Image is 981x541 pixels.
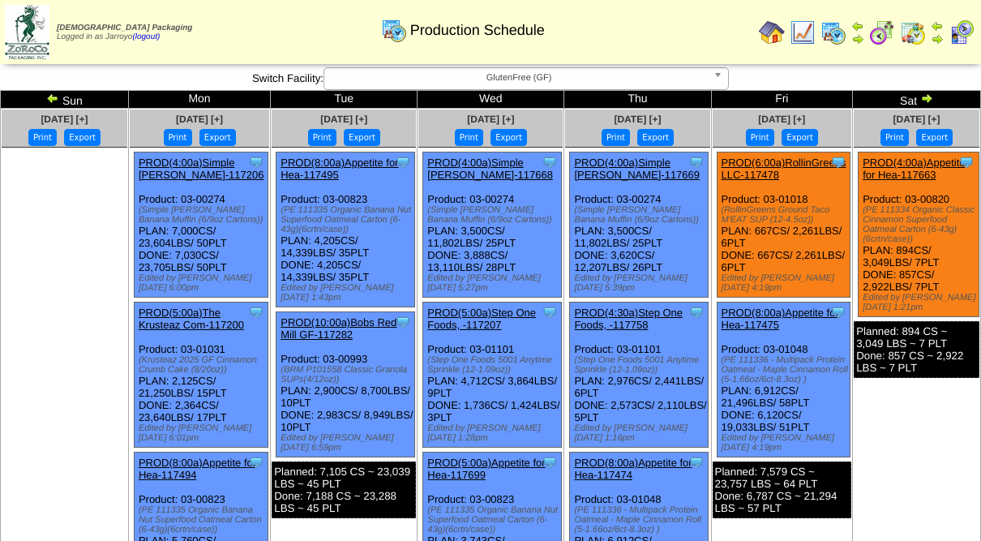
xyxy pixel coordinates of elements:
[920,92,933,105] img: arrowright.gif
[139,273,268,293] div: Edited by [PERSON_NAME] [DATE] 6:00pm
[782,129,818,146] button: Export
[711,91,853,109] td: Fri
[41,114,88,125] a: [DATE] [+]
[139,157,264,181] a: PROD(4:00a)Simple [PERSON_NAME]-117206
[281,205,414,234] div: (PE 111335 Organic Banana Nut Superfood Oatmeal Carton (6-43g)(6crtn/case))
[139,205,268,225] div: (Simple [PERSON_NAME] Banana Muffin (6/9oz Cartons))
[759,19,785,45] img: home.gif
[57,24,192,32] span: [DEMOGRAPHIC_DATA] Packaging
[722,355,850,384] div: (PE 111336 - Multipack Protein Oatmeal - Maple Cinnamon Roll (5-1.66oz/6ct-8.3oz) )
[900,19,926,45] img: calendarinout.gif
[688,454,705,470] img: Tooltip
[830,304,846,320] img: Tooltip
[427,423,561,443] div: Edited by [PERSON_NAME] [DATE] 1:28pm
[820,19,846,45] img: calendarprod.gif
[931,32,944,45] img: arrowright.gif
[427,355,561,375] div: (Step One Foods 5001 Anytime Sprinkle (12-1.09oz))
[139,423,268,443] div: Edited by [PERSON_NAME] [DATE] 6:01pm
[854,321,979,378] div: Planned: 894 CS ~ 3,049 LBS ~ 7 PLT Done: 857 CS ~ 2,922 LBS ~ 7 PLT
[614,114,661,125] a: [DATE] [+]
[128,91,270,109] td: Mon
[574,505,708,535] div: (PE 111336 - Multipack Protein Oatmeal - Maple Cinnamon Roll (5-1.66oz/6ct-8.3oz) )
[717,303,850,457] div: Product: 03-01048 PLAN: 6,912CS / 21,496LBS / 58PLT DONE: 6,120CS / 19,033LBS / 51PLT
[931,19,944,32] img: arrowleft.gif
[331,68,707,88] span: GlutenFree (GF)
[199,129,236,146] button: Export
[688,304,705,320] img: Tooltip
[427,457,545,481] a: PROD(5:00a)Appetite for Hea-117699
[542,304,558,320] img: Tooltip
[717,152,850,298] div: Product: 03-01018 PLAN: 667CS / 2,261LBS / 6PLT DONE: 667CS / 2,261LBS / 6PLT
[395,154,411,170] img: Tooltip
[418,91,564,109] td: Wed
[46,92,59,105] img: arrowleft.gif
[1,91,129,109] td: Sun
[276,152,415,307] div: Product: 03-00823 PLAN: 4,205CS / 14,339LBS / 35PLT DONE: 4,205CS / 14,339LBS / 35PLT
[830,154,846,170] img: Tooltip
[271,91,418,109] td: Tue
[410,22,545,39] span: Production Schedule
[859,152,979,317] div: Product: 03-00820 PLAN: 894CS / 3,049LBS / 7PLT DONE: 857CS / 2,922LBS / 7PLT
[851,19,864,32] img: arrowleft.gif
[758,114,805,125] a: [DATE] [+]
[427,307,536,331] a: PROD(5:00a)Step One Foods, -117207
[281,316,396,341] a: PROD(10:00a)Bobs Red Mill GF-117282
[574,307,683,331] a: PROD(4:30a)Step One Foods, -117758
[64,129,101,146] button: Export
[320,114,367,125] a: [DATE] [+]
[688,154,705,170] img: Tooltip
[570,152,709,298] div: Product: 03-00274 PLAN: 3,500CS / 11,802LBS / 25PLT DONE: 3,620CS / 12,207LBS / 26PLT
[57,24,192,41] span: Logged in as Jarroyo
[491,129,527,146] button: Export
[574,273,708,293] div: Edited by [PERSON_NAME] [DATE] 5:39pm
[381,17,407,43] img: calendarprod.gif
[395,314,411,330] img: Tooltip
[5,5,49,59] img: zoroco-logo-small.webp
[570,303,709,448] div: Product: 03-01101 PLAN: 2,976CS / 2,441LBS / 6PLT DONE: 2,573CS / 2,110LBS / 5PLT
[427,205,561,225] div: (Simple [PERSON_NAME] Banana Muffin (6/9oz Cartons))
[467,114,514,125] a: [DATE] [+]
[542,154,558,170] img: Tooltip
[790,19,816,45] img: line_graph.gif
[308,129,336,146] button: Print
[713,462,852,518] div: Planned: 7,579 CS ~ 23,757 LBS ~ 64 PLT Done: 6,787 CS ~ 21,294 LBS ~ 57 PLT
[427,505,561,535] div: (PE 111335 Organic Banana Nut Superfood Oatmeal Carton (6-43g)(6crtn/case))
[139,307,244,331] a: PROD(5:00a)The Krusteaz Com-117200
[176,114,223,125] a: [DATE] [+]
[28,129,57,146] button: Print
[564,91,711,109] td: Thu
[134,152,268,298] div: Product: 03-00274 PLAN: 7,000CS / 23,604LBS / 50PLT DONE: 7,030CS / 23,705LBS / 50PLT
[281,433,414,453] div: Edited by [PERSON_NAME] [DATE] 6:59pm
[722,205,850,225] div: (RollinGreens Ground Taco M'EAT SUP (12-4.5oz))
[574,355,708,375] div: (Step One Foods 5001 Anytime Sprinkle (12-1.09oz))
[863,293,979,312] div: Edited by [PERSON_NAME] [DATE] 1:21pm
[853,91,981,109] td: Sat
[281,157,398,181] a: PROD(8:00a)Appetite for Hea-117495
[880,129,909,146] button: Print
[574,457,692,481] a: PROD(8:00a)Appetite for Hea-117474
[958,154,975,170] img: Tooltip
[164,129,192,146] button: Print
[344,129,380,146] button: Export
[139,505,268,535] div: (PE 111335 Organic Banana Nut Superfood Oatmeal Carton (6-43g)(6crtn/case))
[574,157,700,181] a: PROD(4:00a)Simple [PERSON_NAME]-117669
[893,114,940,125] a: [DATE] [+]
[281,283,414,303] div: Edited by [PERSON_NAME] [DATE] 1:43pm
[423,303,562,448] div: Product: 03-01101 PLAN: 4,712CS / 3,864LBS / 9PLT DONE: 1,736CS / 1,424LBS / 3PLT
[423,152,562,298] div: Product: 03-00274 PLAN: 3,500CS / 11,802LBS / 25PLT DONE: 3,888CS / 13,110LBS / 28PLT
[722,433,850,453] div: Edited by [PERSON_NAME] [DATE] 4:19pm
[139,355,268,375] div: (Krusteaz 2025 GF Cinnamon Crumb Cake (8/20oz))
[248,454,264,470] img: Tooltip
[248,154,264,170] img: Tooltip
[574,423,708,443] div: Edited by [PERSON_NAME] [DATE] 1:16pm
[248,304,264,320] img: Tooltip
[139,457,256,481] a: PROD(8:00a)Appetite for Hea-117494
[637,129,674,146] button: Export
